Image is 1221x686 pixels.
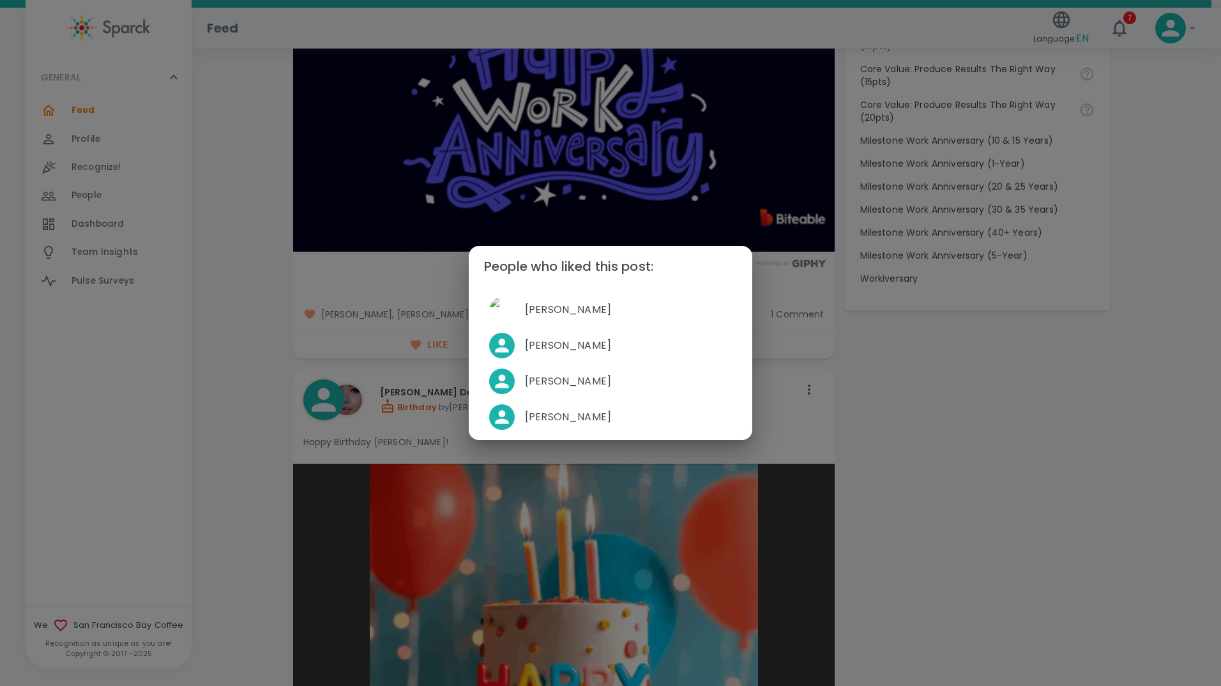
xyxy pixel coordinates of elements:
span: [PERSON_NAME] [525,338,732,353]
img: Picture of David Gutierrez [489,297,515,323]
h2: People who liked this post: [469,246,752,287]
div: Picture of David Gutierrez[PERSON_NAME] [479,292,742,328]
span: [PERSON_NAME] [525,409,732,425]
span: [PERSON_NAME] [525,302,732,317]
div: [PERSON_NAME] [479,399,742,435]
div: [PERSON_NAME] [479,328,742,363]
span: [PERSON_NAME] [525,374,732,389]
div: [PERSON_NAME] [479,363,742,399]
